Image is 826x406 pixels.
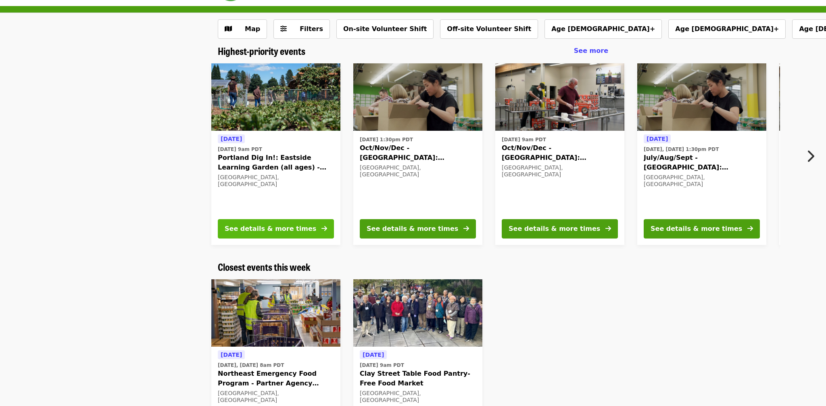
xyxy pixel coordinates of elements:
i: arrow-right icon [321,225,327,232]
button: See details & more times [502,219,618,239]
span: Portland Dig In!: Eastside Learning Garden (all ages) - Aug/Sept/Oct [218,153,334,172]
span: [DATE] [363,352,384,358]
img: Northeast Emergency Food Program - Partner Agency Support organized by Oregon Food Bank [211,279,340,347]
div: Closest events this week [211,261,615,273]
time: [DATE] 9am PDT [502,136,546,143]
div: Highest-priority events [211,45,615,57]
div: [GEOGRAPHIC_DATA], [GEOGRAPHIC_DATA] [218,390,334,404]
i: arrow-right icon [463,225,469,232]
button: See details & more times [644,219,760,239]
button: See details & more times [360,219,476,239]
span: Closest events this week [218,260,311,274]
img: Clay Street Table Food Pantry- Free Food Market organized by Oregon Food Bank [353,279,482,347]
a: Closest events this week [218,261,311,273]
div: [GEOGRAPHIC_DATA], [GEOGRAPHIC_DATA] [360,164,476,178]
button: See details & more times [218,219,334,239]
img: Oct/Nov/Dec - Portland: Repack/Sort (age 8+) organized by Oregon Food Bank [353,63,482,131]
div: See details & more times [225,224,316,234]
a: See details for "Oct/Nov/Dec - Portland: Repack/Sort (age 8+)" [353,63,482,245]
i: chevron-right icon [806,149,814,164]
button: Age [DEMOGRAPHIC_DATA]+ [544,19,662,39]
span: Northeast Emergency Food Program - Partner Agency Support [218,369,334,388]
div: [GEOGRAPHIC_DATA], [GEOGRAPHIC_DATA] [218,174,334,188]
button: On-site Volunteer Shift [336,19,434,39]
a: See details for "Oct/Nov/Dec - Portland: Repack/Sort (age 16+)" [495,63,624,245]
span: Highest-priority events [218,44,305,58]
img: Portland Dig In!: Eastside Learning Garden (all ages) - Aug/Sept/Oct organized by Oregon Food Bank [211,63,340,131]
span: Oct/Nov/Dec - [GEOGRAPHIC_DATA]: Repack/Sort (age [DEMOGRAPHIC_DATA]+) [502,143,618,163]
div: See details & more times [651,224,742,234]
button: Age [DEMOGRAPHIC_DATA]+ [668,19,786,39]
img: Oct/Nov/Dec - Portland: Repack/Sort (age 16+) organized by Oregon Food Bank [495,63,624,131]
button: Filters (0 selected) [273,19,330,39]
span: See more [574,47,608,54]
i: map icon [225,25,232,33]
span: [DATE] [221,136,242,142]
time: [DATE] 1:30pm PDT [360,136,413,143]
a: See more [574,46,608,56]
a: See details for "Portland Dig In!: Eastside Learning Garden (all ages) - Aug/Sept/Oct" [211,63,340,245]
i: sliders-h icon [280,25,287,33]
button: Off-site Volunteer Shift [440,19,538,39]
time: [DATE] 9am PDT [360,362,404,369]
time: [DATE], [DATE] 8am PDT [218,362,284,369]
span: [DATE] [221,352,242,358]
a: See details for "July/Aug/Sept - Portland: Repack/Sort (age 8+)" [637,63,766,245]
span: July/Aug/Sept - [GEOGRAPHIC_DATA]: Repack/Sort (age [DEMOGRAPHIC_DATA]+) [644,153,760,172]
div: [GEOGRAPHIC_DATA], [GEOGRAPHIC_DATA] [644,174,760,188]
span: Oct/Nov/Dec - [GEOGRAPHIC_DATA]: Repack/Sort (age [DEMOGRAPHIC_DATA]+) [360,143,476,163]
div: See details & more times [509,224,600,234]
div: See details & more times [367,224,458,234]
button: Show map view [218,19,267,39]
a: Highest-priority events [218,45,305,57]
i: arrow-right icon [605,225,611,232]
span: Clay Street Table Food Pantry- Free Food Market [360,369,476,388]
time: [DATE] 9am PDT [218,146,262,153]
img: July/Aug/Sept - Portland: Repack/Sort (age 8+) organized by Oregon Food Bank [637,63,766,131]
span: [DATE] [647,136,668,142]
time: [DATE], [DATE] 1:30pm PDT [644,146,719,153]
span: Filters [300,25,323,33]
div: [GEOGRAPHIC_DATA], [GEOGRAPHIC_DATA] [502,164,618,178]
button: Next item [799,145,826,167]
span: Map [245,25,260,33]
i: arrow-right icon [747,225,753,232]
div: [GEOGRAPHIC_DATA], [GEOGRAPHIC_DATA] [360,390,476,404]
